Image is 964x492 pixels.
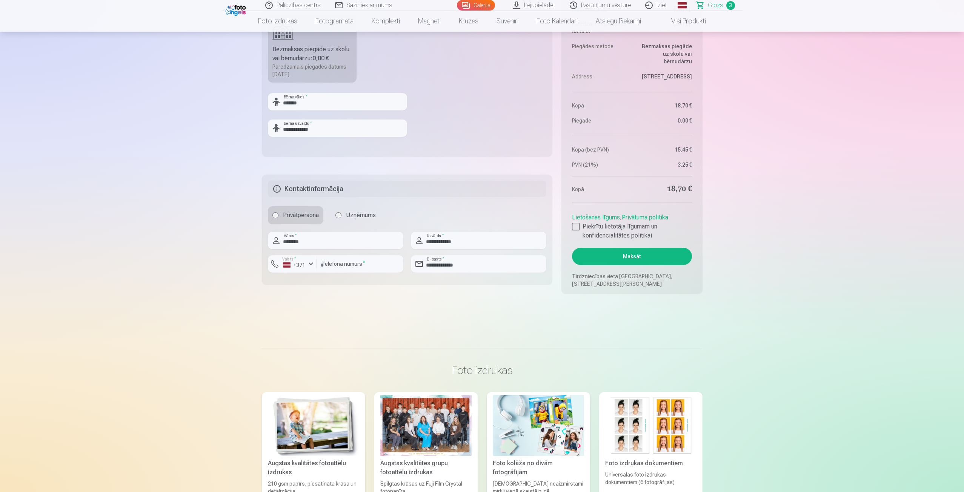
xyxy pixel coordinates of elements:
[268,363,696,377] h3: Foto izdrukas
[572,117,628,124] dt: Piegāde
[587,11,650,32] a: Atslēgu piekariņi
[272,45,352,63] div: Bezmaksas piegāde uz skolu vai bērnudārzu :
[312,55,329,62] b: 0,00 €
[636,102,692,109] dd: 18,70 €
[572,248,692,265] button: Maksāt
[636,73,692,80] dd: [STREET_ADDRESS]
[572,43,628,65] dt: Piegādes metode
[265,459,362,477] div: Augstas kvalitātes fotoattēlu izdrukas
[225,3,248,16] img: /fa1
[306,11,363,32] a: Fotogrāmata
[572,146,628,153] dt: Kopā (bez PVN)
[268,206,323,224] label: Privātpersona
[636,161,692,169] dd: 3,25 €
[268,255,317,273] button: Valsts*+371
[636,184,692,195] dd: 18,70 €
[490,459,587,477] div: Foto kolāža no divām fotogrāfijām
[268,395,359,456] img: Augstas kvalitātes fotoattēlu izdrukas
[268,181,547,197] h5: Kontaktinformācija
[636,146,692,153] dd: 15,45 €
[280,256,298,262] label: Valsts
[650,11,715,32] a: Visi produkti
[572,222,692,240] label: Piekrītu lietotāja līgumam un konfidencialitātes politikai
[636,43,692,65] dd: Bezmaksas piegāde uz skolu vai bērnudārzu
[409,11,450,32] a: Magnēti
[636,117,692,124] dd: 0,00 €
[450,11,487,32] a: Krūzes
[335,212,341,218] input: Uzņēmums
[283,261,306,269] div: +371
[527,11,587,32] a: Foto kalendāri
[487,11,527,32] a: Suvenīri
[572,161,628,169] dt: PVN (21%)
[572,273,692,288] p: Tirdzniecības vieta [GEOGRAPHIC_DATA], [STREET_ADDRESS][PERSON_NAME]
[331,206,380,224] label: Uzņēmums
[572,210,692,240] div: ,
[605,395,696,456] img: Foto izdrukas dokumentiem
[622,214,668,221] a: Privātuma politika
[572,184,628,195] dt: Kopā
[377,459,475,477] div: Augstas kvalitātes grupu fotoattēlu izdrukas
[572,73,628,80] dt: Address
[272,63,352,78] div: Paredzamais piegādes datums [DATE].
[572,214,620,221] a: Lietošanas līgums
[708,1,723,10] span: Grozs
[363,11,409,32] a: Komplekti
[493,395,584,456] img: Foto kolāža no divām fotogrāfijām
[249,11,306,32] a: Foto izdrukas
[272,212,278,218] input: Privātpersona
[602,459,700,468] div: Foto izdrukas dokumentiem
[726,1,735,10] span: 3
[572,102,628,109] dt: Kopā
